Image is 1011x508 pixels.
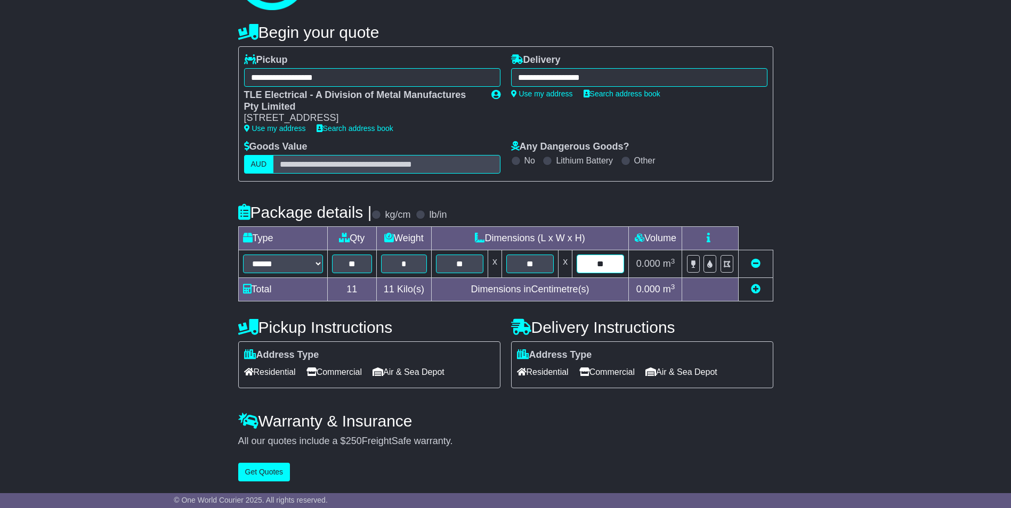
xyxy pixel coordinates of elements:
span: Air & Sea Depot [373,364,444,380]
span: 11 [384,284,394,294]
label: Other [634,155,656,166]
td: Dimensions in Centimetre(s) [431,278,629,301]
div: [STREET_ADDRESS] [244,112,481,124]
a: Add new item [751,284,761,294]
a: Remove this item [751,258,761,269]
span: Commercial [579,364,635,380]
td: Total [238,278,327,301]
span: m [663,284,675,294]
sup: 3 [671,283,675,291]
span: © One World Courier 2025. All rights reserved. [174,496,328,504]
span: 250 [346,436,362,446]
td: Weight [377,227,432,250]
span: Residential [244,364,296,380]
label: Address Type [244,349,319,361]
label: No [524,155,535,166]
td: Type [238,227,327,250]
td: x [559,250,572,278]
a: Use my address [511,89,573,98]
label: Address Type [517,349,592,361]
div: All our quotes include a $ FreightSafe warranty. [238,436,773,447]
h4: Pickup Instructions [238,318,500,336]
label: kg/cm [385,209,410,221]
label: Delivery [511,54,561,66]
label: Lithium Battery [556,155,613,166]
a: Search address book [317,124,393,133]
td: x [488,250,502,278]
h4: Package details | [238,203,372,221]
label: Any Dangerous Goods? [511,141,629,153]
label: lb/in [429,209,447,221]
td: Kilo(s) [377,278,432,301]
h4: Delivery Instructions [511,318,773,336]
span: 0.000 [636,258,660,269]
sup: 3 [671,257,675,265]
a: Use my address [244,124,306,133]
span: Residential [517,364,569,380]
td: Volume [629,227,682,250]
td: 11 [327,278,377,301]
div: TLE Electrical - A Division of Metal Manufactures Pty Limited [244,89,481,112]
td: Dimensions (L x W x H) [431,227,629,250]
label: Goods Value [244,141,308,153]
span: m [663,258,675,269]
label: AUD [244,155,274,174]
span: 0.000 [636,284,660,294]
h4: Begin your quote [238,23,773,41]
td: Qty [327,227,377,250]
span: Commercial [306,364,362,380]
span: Air & Sea Depot [645,364,717,380]
a: Search address book [584,89,660,98]
h4: Warranty & Insurance [238,412,773,430]
button: Get Quotes [238,463,290,481]
label: Pickup [244,54,288,66]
